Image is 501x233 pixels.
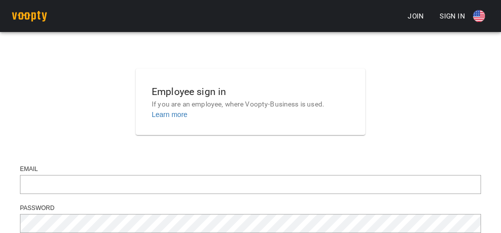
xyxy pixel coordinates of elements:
[436,7,469,25] a: Sign In
[404,7,436,25] a: Join
[20,204,481,212] div: Password
[440,10,465,22] span: Sign In
[152,99,349,109] p: If you are an employee, where Voopty-Business is used.
[12,11,47,21] img: voopty.png
[152,110,188,118] a: Learn more
[144,76,357,127] button: Employee sign inIf you are an employee, where Voopty-Business is used.Learn more
[408,10,424,22] span: Join
[152,84,349,99] h6: Employee sign in
[473,10,485,22] img: US.svg
[20,165,481,173] div: Email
